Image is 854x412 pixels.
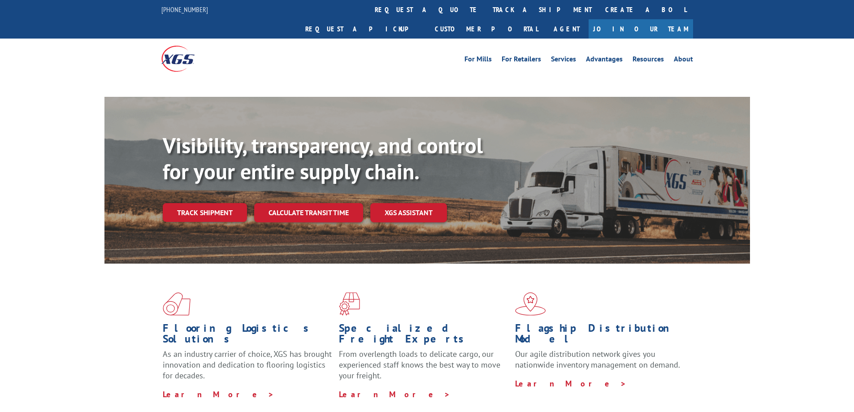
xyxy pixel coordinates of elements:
[339,323,508,349] h1: Specialized Freight Experts
[515,323,685,349] h1: Flagship Distribution Model
[299,19,428,39] a: Request a pickup
[515,378,627,389] a: Learn More >
[370,203,447,222] a: XGS ASSISTANT
[633,56,664,65] a: Resources
[551,56,576,65] a: Services
[515,292,546,316] img: xgs-icon-flagship-distribution-model-red
[339,349,508,389] p: From overlength loads to delicate cargo, our experienced staff knows the best way to move your fr...
[502,56,541,65] a: For Retailers
[163,349,332,381] span: As an industry carrier of choice, XGS has brought innovation and dedication to flooring logistics...
[464,56,492,65] a: For Mills
[339,389,451,399] a: Learn More >
[163,292,191,316] img: xgs-icon-total-supply-chain-intelligence-red
[163,203,247,222] a: Track shipment
[163,323,332,349] h1: Flooring Logistics Solutions
[674,56,693,65] a: About
[586,56,623,65] a: Advantages
[515,349,680,370] span: Our agile distribution network gives you nationwide inventory management on demand.
[163,389,274,399] a: Learn More >
[163,131,483,185] b: Visibility, transparency, and control for your entire supply chain.
[254,203,363,222] a: Calculate transit time
[161,5,208,14] a: [PHONE_NUMBER]
[339,292,360,316] img: xgs-icon-focused-on-flooring-red
[545,19,589,39] a: Agent
[428,19,545,39] a: Customer Portal
[589,19,693,39] a: Join Our Team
